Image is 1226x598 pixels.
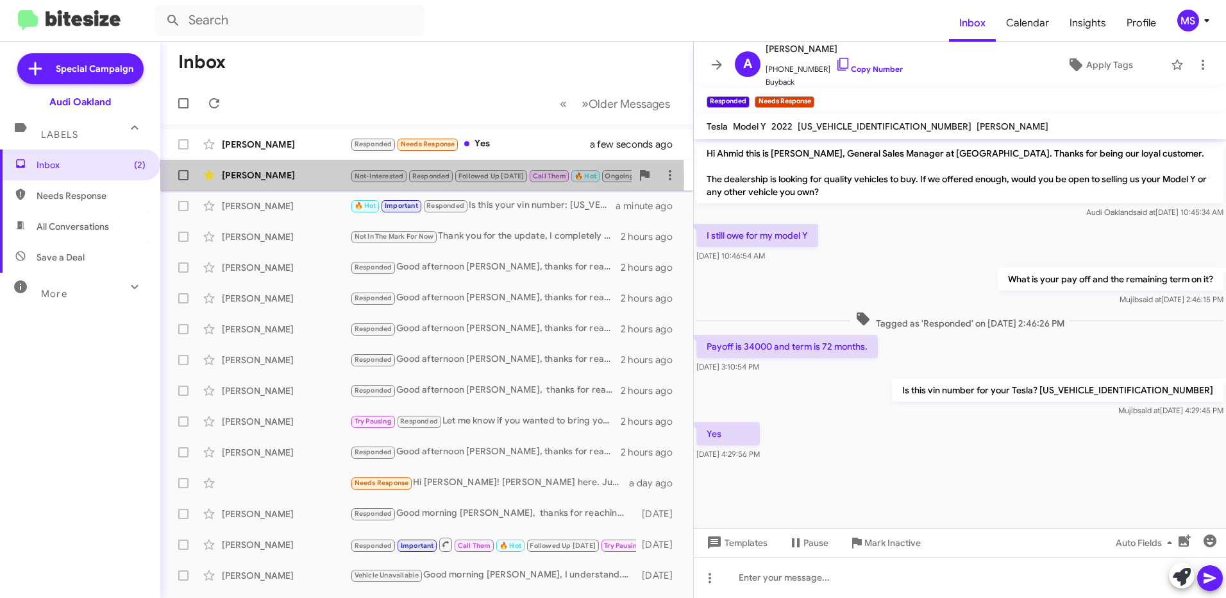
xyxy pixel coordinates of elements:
[222,538,350,551] div: [PERSON_NAME]
[401,140,455,148] span: Needs Response
[222,354,350,366] div: [PERSON_NAME]
[605,172,679,180] span: Ongoing Conversation
[1118,406,1223,415] span: Mujib [DATE] 4:29:45 PM
[694,531,778,554] button: Templates
[621,415,683,428] div: 2 hours ago
[696,422,760,445] p: Yes
[636,508,683,520] div: [DATE]
[134,158,146,171] span: (2)
[766,76,903,89] span: Buyback
[533,172,566,180] span: Call Them
[1116,4,1166,42] span: Profile
[704,531,768,554] span: Templates
[629,477,683,490] div: a day ago
[621,384,683,397] div: 2 hours ago
[355,232,434,241] span: Not In The Mark For Now
[1133,207,1155,217] span: said at
[560,96,567,112] span: «
[400,417,438,425] span: Responded
[949,4,996,42] a: Inbox
[355,325,392,333] span: Responded
[621,323,683,336] div: 2 hours ago
[1086,207,1223,217] span: Audi Oakland [DATE] 10:45:34 AM
[696,224,818,247] p: I still owe for my model Y
[222,446,350,459] div: [PERSON_NAME]
[350,167,632,183] div: I will need all the Vehicle info for Insurance purposes
[222,569,350,582] div: [PERSON_NAME]
[222,138,350,151] div: [PERSON_NAME]
[37,189,146,202] span: Needs Response
[350,260,621,275] div: Good afternoon [PERSON_NAME], thanks for reaching out. We’d love to see the vehicle in person to ...
[766,41,903,56] span: [PERSON_NAME]
[778,531,839,554] button: Pause
[350,445,621,459] div: Good afternoon [PERSON_NAME], thanks for reaching out. We’d love to see the vehicle in person to ...
[771,121,793,132] span: 2022
[355,448,392,456] span: Responded
[350,291,621,305] div: Good afternoon [PERSON_NAME], thanks for reaching out. We’d love to see the vehicle(s) in person ...
[350,383,621,398] div: Good afternoon [PERSON_NAME], thanks for reaching out. We’d love to see the vehicle in person to ...
[604,542,641,550] span: Try Pausing
[355,172,404,180] span: Not-Interested
[458,172,525,180] span: Followed Up [DATE]
[350,506,636,521] div: Good morning [PERSON_NAME], thanks for reaching out. We’d love to see the vehicle in person to gi...
[616,200,683,212] div: a minute ago
[733,121,766,132] span: Model Y
[1116,531,1177,554] span: Auto Fields
[222,384,350,397] div: [PERSON_NAME]
[1059,4,1116,42] a: Insights
[355,201,376,210] span: 🔥 Hot
[766,56,903,76] span: [PHONE_NUMBER]
[426,201,464,210] span: Responded
[355,355,392,364] span: Responded
[222,323,350,336] div: [PERSON_NAME]
[1166,10,1212,31] button: MS
[621,292,683,305] div: 2 hours ago
[350,321,621,336] div: Good afternoon [PERSON_NAME], thanks for reaching out. We’d love to see the vehicle in person to ...
[350,475,629,490] div: Hi [PERSON_NAME]! [PERSON_NAME] here. Just circling back on [PERSON_NAME]'s message. We would lov...
[222,261,350,274] div: [PERSON_NAME]
[355,417,392,425] span: Try Pausing
[222,169,350,182] div: [PERSON_NAME]
[696,362,759,372] span: [DATE] 3:10:54 PM
[355,386,392,395] span: Responded
[355,479,409,487] span: Needs Response
[222,200,350,212] div: [PERSON_NAME]
[977,121,1048,132] span: [PERSON_NAME]
[636,538,683,551] div: [DATE]
[1138,406,1160,415] span: said at
[574,90,678,117] button: Next
[589,97,670,111] span: Older Messages
[1120,295,1223,304] span: Mujib [DATE] 2:46:15 PM
[696,449,760,459] span: [DATE] 4:29:56 PM
[41,288,67,300] span: More
[621,446,683,459] div: 2 hours ago
[803,531,828,554] span: Pause
[49,96,111,108] div: Audi Oakland
[412,172,450,180] span: Responded
[621,261,683,274] div: 2 hours ago
[350,229,621,244] div: Thank you for the update, I completely understand. If anything changes down the road or you have ...
[350,198,616,213] div: Is this your vin number: [US_VEHICLE_IDENTIFICATION_NUMBER]
[37,220,109,233] span: All Conversations
[37,251,85,264] span: Save a Deal
[350,568,636,583] div: Good morning [PERSON_NAME], I understand. I’ll keep an eye out for a 2023 or 2024 Cabriolet and l...
[355,263,392,271] span: Responded
[385,201,418,210] span: Important
[355,571,419,579] span: Vehicle Unavailable
[17,53,144,84] a: Special Campaign
[1086,53,1133,76] span: Apply Tags
[864,531,921,554] span: Mark Inactive
[696,142,1223,203] p: Hi Ahmid this is [PERSON_NAME], General Sales Manager at [GEOGRAPHIC_DATA]. Thanks for being our ...
[355,542,392,550] span: Responded
[350,137,606,151] div: Yes
[892,379,1223,402] p: Is this vin number for your Tesla? [US_VEHICLE_IDENTIFICATION_NUMBER]
[575,172,596,180] span: 🔥 Hot
[37,158,146,171] span: Inbox
[696,335,878,358] p: Payoff is 34000 and term is 72 months.
[839,531,931,554] button: Mark Inactive
[553,90,678,117] nav: Page navigation example
[1177,10,1199,31] div: MS
[707,96,750,108] small: Responded
[606,138,683,151] div: a few seconds ago
[222,292,350,305] div: [PERSON_NAME]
